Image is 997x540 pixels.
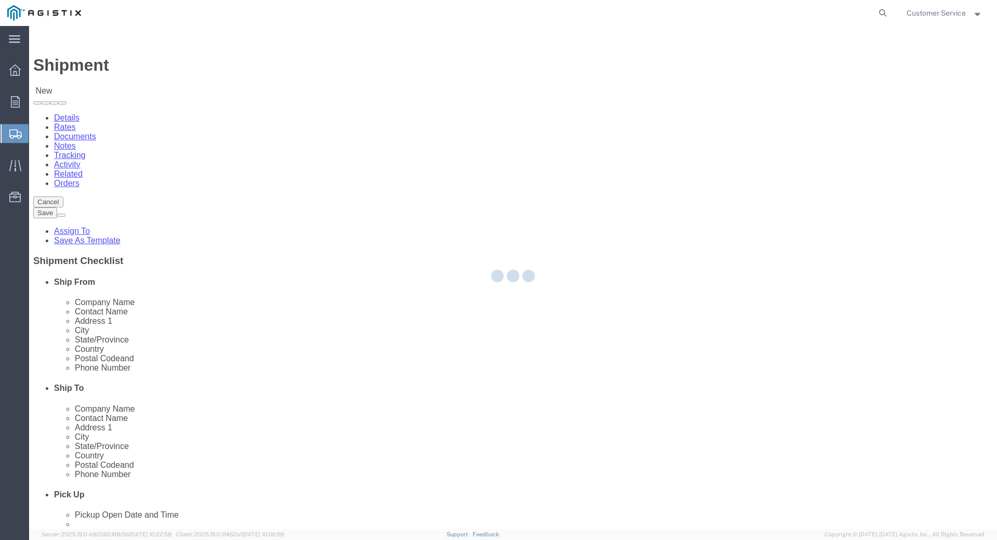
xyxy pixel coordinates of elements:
[473,531,499,537] a: Feedback
[7,5,81,21] img: logo
[907,7,966,19] span: Customer Service
[42,531,171,537] span: Server: 2025.19.0-b9208248b56
[129,531,171,537] span: [DATE] 10:22:58
[825,530,985,539] span: Copyright © [DATE]-[DATE] Agistix Inc., All Rights Reserved
[176,531,284,537] span: Client: 2025.19.0-1f462a1
[906,7,983,19] button: Customer Service
[447,531,473,537] a: Support
[242,531,284,537] span: [DATE] 10:06:59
